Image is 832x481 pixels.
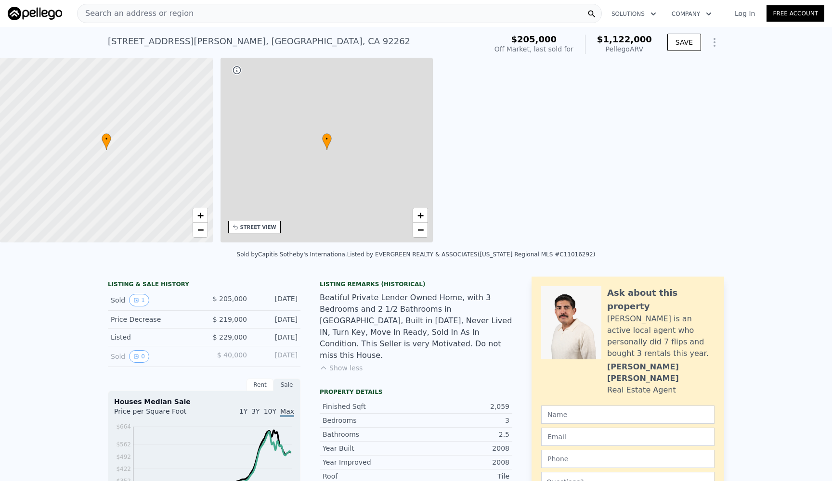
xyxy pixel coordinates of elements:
[129,294,149,306] button: View historical data
[541,405,715,424] input: Name
[78,8,194,19] span: Search an address or region
[197,224,203,236] span: −
[416,416,509,425] div: 3
[417,224,424,236] span: −
[255,350,298,363] div: [DATE]
[416,457,509,467] div: 2008
[323,443,416,453] div: Year Built
[664,5,719,23] button: Company
[322,135,332,143] span: •
[607,313,715,359] div: [PERSON_NAME] is an active local agent who personally did 7 flips and bought 3 rentals this year.
[116,466,131,472] tspan: $422
[116,423,131,430] tspan: $664
[413,223,428,237] a: Zoom out
[240,224,276,231] div: STREET VIEW
[607,361,715,384] div: [PERSON_NAME] [PERSON_NAME]
[607,286,715,313] div: Ask about this property
[273,379,300,391] div: Sale
[213,333,247,341] span: $ 229,000
[111,294,196,306] div: Sold
[541,428,715,446] input: Email
[255,315,298,324] div: [DATE]
[102,133,111,150] div: •
[255,332,298,342] div: [DATE]
[511,34,557,44] span: $205,000
[108,280,300,290] div: LISTING & SALE HISTORY
[323,430,416,439] div: Bathrooms
[111,332,196,342] div: Listed
[667,34,701,51] button: SAVE
[417,209,424,221] span: +
[320,388,512,396] div: Property details
[213,316,247,323] span: $ 219,000
[239,407,247,415] span: 1Y
[116,441,131,448] tspan: $562
[767,5,824,22] a: Free Account
[102,135,111,143] span: •
[213,295,247,303] span: $ 205,000
[323,457,416,467] div: Year Improved
[323,402,416,411] div: Finished Sqft
[251,407,260,415] span: 3Y
[108,35,410,48] div: [STREET_ADDRESS][PERSON_NAME] , [GEOGRAPHIC_DATA] , CA 92262
[723,9,767,18] a: Log In
[193,208,208,223] a: Zoom in
[604,5,664,23] button: Solutions
[111,315,196,324] div: Price Decrease
[114,406,204,422] div: Price per Square Foot
[247,379,273,391] div: Rent
[193,223,208,237] a: Zoom out
[322,133,332,150] div: •
[416,443,509,453] div: 2008
[8,7,62,20] img: Pellego
[111,350,196,363] div: Sold
[541,450,715,468] input: Phone
[280,407,294,417] span: Max
[320,292,512,361] div: Beatiful Private Lender Owned Home, with 3 Bedrooms and 2 1/2 Bathrooms in [GEOGRAPHIC_DATA], Bui...
[597,34,652,44] span: $1,122,000
[320,280,512,288] div: Listing Remarks (Historical)
[320,363,363,373] button: Show less
[413,208,428,223] a: Zoom in
[197,209,203,221] span: +
[416,402,509,411] div: 2,059
[607,384,676,396] div: Real Estate Agent
[416,430,509,439] div: 2.5
[129,350,149,363] button: View historical data
[323,416,416,425] div: Bedrooms
[237,251,347,258] div: Sold by Capitis Sotheby's Internationa .
[347,251,596,258] div: Listed by EVERGREEN REALTY & ASSOCIATES ([US_STATE] Regional MLS #C11016292)
[217,351,247,359] span: $ 40,000
[264,407,276,415] span: 10Y
[323,471,416,481] div: Roof
[597,44,652,54] div: Pellego ARV
[416,471,509,481] div: Tile
[705,33,724,52] button: Show Options
[255,294,298,306] div: [DATE]
[114,397,294,406] div: Houses Median Sale
[116,454,131,460] tspan: $492
[494,44,573,54] div: Off Market, last sold for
